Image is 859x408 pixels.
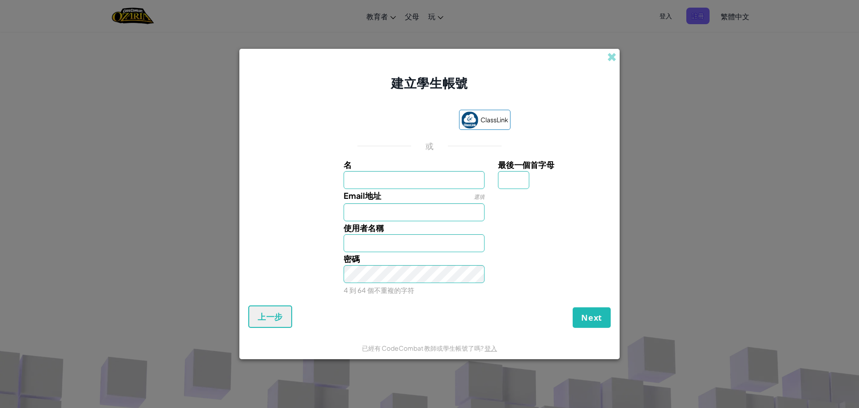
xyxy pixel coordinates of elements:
img: classlink-logo-small.png [461,112,478,129]
a: 登入 [485,344,497,352]
span: 建立學生帳號 [391,75,468,90]
span: ClassLink [481,113,508,126]
span: 名 [344,159,352,170]
span: 上一步 [258,311,283,322]
span: Next [581,312,602,323]
span: 選填 [474,193,485,200]
button: Next [573,307,611,328]
span: 密碼 [344,253,360,264]
button: 上一步 [248,305,292,328]
span: 最後一個首字母 [498,159,554,170]
span: 使用者名稱 [344,223,384,233]
span: 已經有 CodeCombat 教師或學生帳號了嗎? [362,344,485,352]
small: 4 到 64 個不重複的字符 [344,286,414,294]
p: 或 [425,141,434,151]
iframe: 「使用 Google 帳戶登入」按鈕 [344,111,455,130]
span: Email地址 [344,190,381,201]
